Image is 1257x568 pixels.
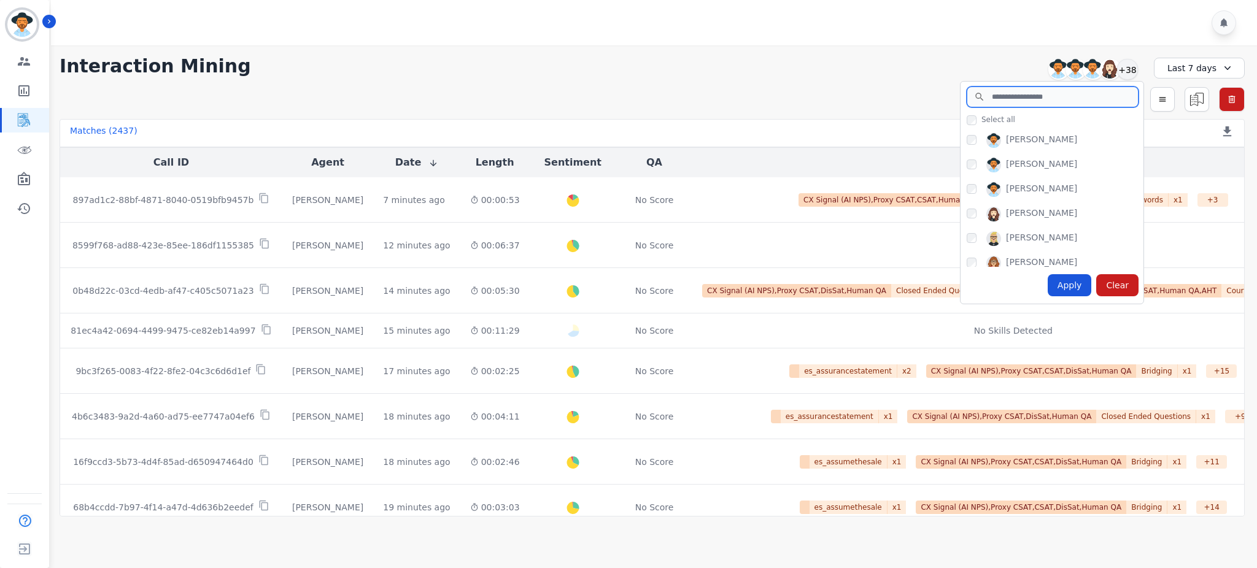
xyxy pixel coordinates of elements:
[292,239,363,251] div: [PERSON_NAME]
[1196,501,1227,514] div: + 14
[635,365,674,377] div: No Score
[635,410,674,423] div: No Score
[1006,231,1077,246] div: [PERSON_NAME]
[1206,364,1237,378] div: + 15
[781,410,879,423] span: es_assurancestatement
[635,324,674,337] div: No Score
[292,410,363,423] div: [PERSON_NAME]
[383,365,450,377] div: 17 minutes ago
[470,194,520,206] div: 00:00:53
[916,455,1126,469] span: CX Signal (AI NPS),Proxy CSAT,CSAT,DisSat,Human QA
[907,410,1096,423] span: CX Signal (AI NPS),Proxy CSAT,DisSat,Human QA
[702,284,891,297] span: CX Signal (AI NPS),Proxy CSAT,DisSat,Human QA
[1006,158,1077,172] div: [PERSON_NAME]
[1167,501,1186,514] span: x 1
[981,115,1015,125] span: Select all
[1096,274,1139,296] div: Clear
[897,364,916,378] span: x 2
[292,365,363,377] div: [PERSON_NAME]
[544,155,601,170] button: Sentiment
[1169,193,1188,207] span: x 1
[470,501,520,513] div: 00:03:03
[73,194,254,206] p: 897ad1c2-88bf-4871-8040-0519bfb9457b
[292,324,363,337] div: [PERSON_NAME]
[888,501,907,514] span: x 1
[73,501,253,513] p: 68b4ccdd-7b97-4f14-a47d-4d636b2eedef
[810,455,888,469] span: es_assumethesale
[292,501,363,513] div: [PERSON_NAME]
[1197,193,1228,207] div: + 3
[635,501,674,513] div: No Score
[1117,59,1138,80] div: +38
[292,285,363,297] div: [PERSON_NAME]
[799,364,897,378] span: es_assurancestatement
[926,364,1137,378] span: CX Signal (AI NPS),Proxy CSAT,CSAT,DisSat,Human QA
[383,194,445,206] div: 7 minutes ago
[1225,410,1256,423] div: + 9
[470,324,520,337] div: 00:11:29
[888,455,907,469] span: x 1
[383,324,450,337] div: 15 minutes ago
[810,501,888,514] span: es_assumethesale
[71,324,255,337] p: 81ec4a42-0694-4499-9475-ce82eb14a997
[1196,455,1227,469] div: + 11
[72,410,255,423] p: 4b6c3483-9a2d-4a60-ad75-ee7747a04ef6
[60,55,251,77] h1: Interaction Mining
[1048,274,1092,296] div: Apply
[891,284,991,297] span: Closed Ended Questions
[292,456,363,468] div: [PERSON_NAME]
[72,239,254,251] p: 8599f768-ad88-423e-85ee-186df1155385
[70,125,137,142] div: Matches ( 2437 )
[470,456,520,468] div: 00:02:46
[635,285,674,297] div: No Score
[1154,58,1245,79] div: Last 7 days
[72,285,253,297] p: 0b48d22c-03cd-4edb-af47-c405c5071a23
[383,239,450,251] div: 12 minutes ago
[75,365,250,377] p: 9bc3f265-0083-4f22-8fe2-04c3c6d6d1ef
[153,155,189,170] button: Call ID
[1006,207,1077,221] div: [PERSON_NAME]
[1006,256,1077,271] div: [PERSON_NAME]
[1096,410,1196,423] span: Closed Ended Questions
[383,456,450,468] div: 18 minutes ago
[470,410,520,423] div: 00:04:11
[1006,182,1077,197] div: [PERSON_NAME]
[646,155,662,170] button: QA
[73,456,253,468] p: 16f9ccd3-5b73-4d4f-85ad-d650947464d0
[470,239,520,251] div: 00:06:37
[1167,455,1186,469] span: x 1
[1178,364,1197,378] span: x 1
[1136,364,1177,378] span: Bridging
[383,410,450,423] div: 18 minutes ago
[799,193,1000,207] span: CX Signal (AI NPS),Proxy CSAT,CSAT,Human QA,AHT
[879,410,898,423] span: x 1
[383,285,450,297] div: 14 minutes ago
[311,155,344,170] button: Agent
[383,501,450,513] div: 19 minutes ago
[1196,410,1215,423] span: x 1
[635,239,674,251] div: No Score
[395,155,439,170] button: Date
[476,155,514,170] button: Length
[916,501,1126,514] span: CX Signal (AI NPS),Proxy CSAT,CSAT,DisSat,Human QA
[7,10,37,39] img: Bordered avatar
[1126,501,1167,514] span: Bridging
[470,285,520,297] div: 00:05:30
[635,456,674,468] div: No Score
[470,365,520,377] div: 00:02:25
[1006,133,1077,148] div: [PERSON_NAME]
[974,324,1053,337] div: No Skills Detected
[635,194,674,206] div: No Score
[1126,455,1167,469] span: Bridging
[292,194,363,206] div: [PERSON_NAME]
